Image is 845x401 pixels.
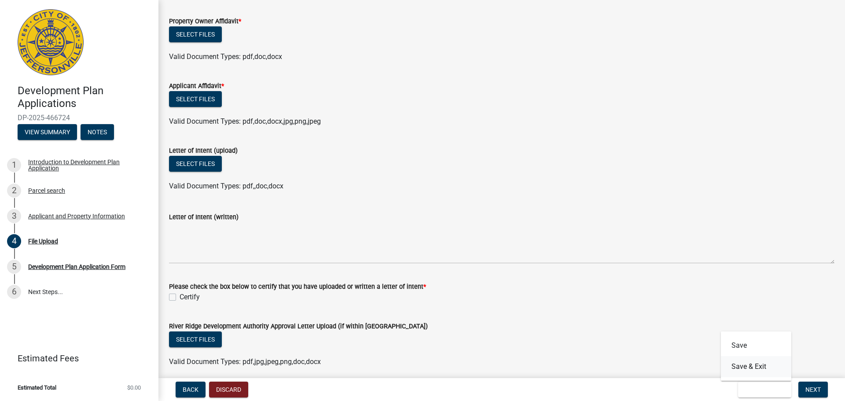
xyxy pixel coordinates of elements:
label: Property Owner Affidavit [169,18,241,25]
button: Notes [81,124,114,140]
h4: Development Plan Applications [18,85,151,110]
button: Select files [169,26,222,42]
button: View Summary [18,124,77,140]
div: File Upload [28,238,58,244]
label: Certify [180,292,200,302]
span: Save & Exit [745,386,779,393]
div: Save & Exit [721,331,791,381]
button: Back [176,382,206,397]
span: Estimated Total [18,385,56,390]
wm-modal-confirm: Notes [81,129,114,136]
div: 2 [7,184,21,198]
div: Applicant and Property Information [28,213,125,219]
div: Introduction to Development Plan Application [28,159,144,171]
wm-modal-confirm: Summary [18,129,77,136]
span: Valid Document Types: pdf,doc,docx,jpg,png,jpeg [169,117,321,125]
button: Discard [209,382,248,397]
img: City of Jeffersonville, Indiana [18,9,84,75]
span: Valid Document Types: pdf,jpg,jpeg,png,doc,docx [169,357,321,366]
span: Back [183,386,198,393]
div: 3 [7,209,21,223]
div: 4 [7,234,21,248]
label: Please check the box below to certify that you have uploaded or written a letter of intent [169,284,426,290]
button: Next [798,382,828,397]
button: Select files [169,331,222,347]
span: Valid Document Types: pdf,doc,docx [169,52,282,61]
button: Save [721,335,791,356]
span: DP-2025-466724 [18,114,141,122]
button: Save & Exit [721,356,791,377]
div: 6 [7,285,21,299]
div: 1 [7,158,21,172]
label: Applicant Affidavit [169,83,224,89]
label: Letter of Intent (upload) [169,148,238,154]
label: Letter of Intent (written) [169,214,239,221]
label: River Ridge Development Authority Approval Letter Upload (if within [GEOGRAPHIC_DATA]) [169,324,428,330]
span: Valid Document Types: pdf,,doc,docx [169,182,283,190]
button: Save & Exit [738,382,791,397]
div: Development Plan Application Form [28,264,125,270]
a: Estimated Fees [7,349,144,367]
span: $0.00 [127,385,141,390]
span: Next [805,386,821,393]
div: Parcel search [28,188,65,194]
div: 5 [7,260,21,274]
button: Select files [169,156,222,172]
button: Select files [169,91,222,107]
